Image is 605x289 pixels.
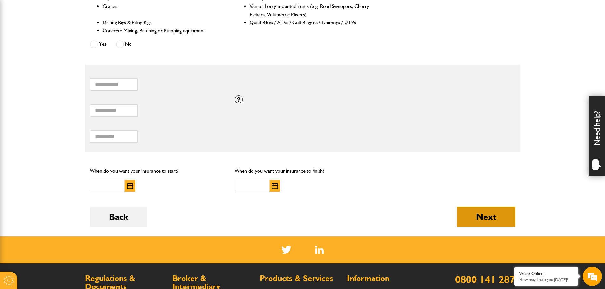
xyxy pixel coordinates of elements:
[90,167,225,175] p: When do you want your insurance to start?
[519,271,573,276] div: We're Online!
[90,207,147,227] button: Back
[33,36,107,44] div: Chat with us now
[235,167,370,175] p: When do you want your insurance to finish?
[8,115,116,190] textarea: Type your message and hit 'Enter'
[315,246,324,254] img: Linked In
[315,246,324,254] a: LinkedIn
[589,96,605,176] div: Need help?
[116,40,132,48] label: No
[86,195,115,204] em: Start Chat
[103,27,223,35] li: Concrete Mixing, Batching or Pumping equipment
[272,183,278,189] img: Choose date
[347,274,428,283] h2: Information
[250,18,370,27] li: Quad Bikes / ATVs / Golf Buggies / Unimogs / UTVs
[103,2,223,18] li: Cranes
[457,207,515,227] button: Next
[455,273,520,286] a: 0800 141 2877
[260,274,341,283] h2: Products & Services
[104,3,119,18] div: Minimize live chat window
[281,246,291,254] img: Twitter
[8,59,116,73] input: Enter your last name
[250,2,370,18] li: Van or Lorry-mounted items (e.g. Road Sweepers, Cherry Pickers, Volumetric Mixers)
[8,96,116,110] input: Enter your phone number
[90,40,106,48] label: Yes
[519,277,573,282] p: How may I help you today?
[8,77,116,91] input: Enter your email address
[103,18,223,27] li: Drilling Rigs & Piling Rigs
[127,183,133,189] img: Choose date
[11,35,27,44] img: d_20077148190_company_1631870298795_20077148190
